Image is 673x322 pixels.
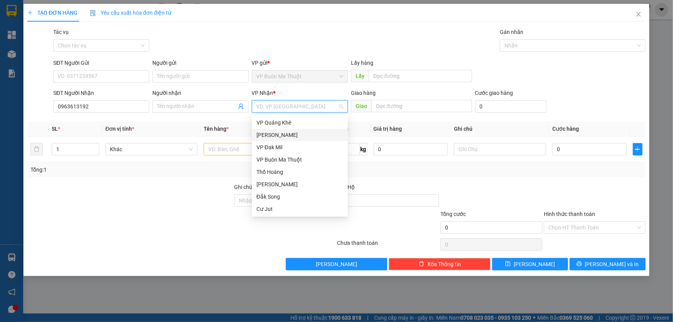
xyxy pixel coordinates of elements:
[256,192,343,201] div: Đắk Song
[369,70,472,82] input: Dọc đường
[544,211,595,217] label: Hình thức thanh toán
[374,143,448,155] input: 0
[256,205,343,213] div: Cư Jut
[454,143,546,155] input: Ghi Chú
[628,4,649,25] button: Close
[371,100,472,112] input: Dọc đường
[52,126,58,132] span: SL
[30,143,43,155] button: delete
[337,239,440,252] div: Chưa thanh toán
[552,126,579,132] span: Cước hàng
[256,118,343,127] div: VP Quảng Khê
[90,10,96,16] img: icon
[252,178,348,191] div: Đắk Ghềnh
[256,131,343,139] div: [PERSON_NAME]
[252,203,348,215] div: Cư Jut
[577,261,582,267] span: printer
[351,60,373,66] span: Lấy hàng
[256,143,343,152] div: VP Đak Mil
[475,100,546,113] input: Cước giao hàng
[500,29,523,35] label: Gán nhãn
[286,258,388,270] button: [PERSON_NAME]
[451,121,549,137] th: Ghi chú
[152,59,248,67] div: Người gửi
[256,168,343,176] div: Thổ Hoàng
[440,211,466,217] span: Tổng cước
[514,260,555,268] span: [PERSON_NAME]
[53,29,69,35] label: Tác vụ
[256,155,343,164] div: VP Buôn Ma Thuột
[360,143,368,155] span: kg
[316,260,357,268] span: [PERSON_NAME]
[252,129,348,141] div: Gia Nghĩa
[585,260,639,268] span: [PERSON_NAME] và In
[252,116,348,129] div: VP Quảng Khê
[256,180,343,189] div: [PERSON_NAME]
[30,165,260,174] div: Tổng: 1
[351,70,369,82] span: Lấy
[252,191,348,203] div: Đắk Song
[419,261,424,267] span: delete
[252,59,348,67] div: VP gửi
[633,146,642,152] span: plus
[505,261,511,267] span: save
[636,11,642,17] span: close
[374,126,402,132] span: Giá trị hàng
[238,103,244,110] span: user-add
[204,143,296,155] input: VD: Bàn, Ghế
[252,153,348,166] div: VP Buôn Ma Thuột
[27,10,33,15] span: plus
[351,100,371,112] span: Giao
[351,90,376,96] span: Giao hàng
[570,258,646,270] button: printer[PERSON_NAME] và In
[90,10,171,16] span: Yêu cầu xuất hóa đơn điện tử
[389,258,491,270] button: deleteXóa Thông tin
[252,141,348,153] div: VP Đak Mil
[427,260,461,268] span: Xóa Thông tin
[53,89,149,97] div: SĐT Người Nhận
[27,10,78,16] span: TẠO ĐƠN HÀNG
[633,143,643,155] button: plus
[492,258,568,270] button: save[PERSON_NAME]
[475,90,513,96] label: Cước giao hàng
[252,166,348,178] div: Thổ Hoàng
[53,59,149,67] div: SĐT Người Gửi
[105,126,134,132] span: Đơn vị tính
[110,143,193,155] span: Khác
[204,126,229,132] span: Tên hàng
[256,71,343,82] span: VP Buôn Ma Thuột
[252,90,273,96] span: VP Nhận
[152,89,248,97] div: Người nhận
[234,194,336,207] input: Ghi chú đơn hàng
[234,184,277,190] label: Ghi chú đơn hàng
